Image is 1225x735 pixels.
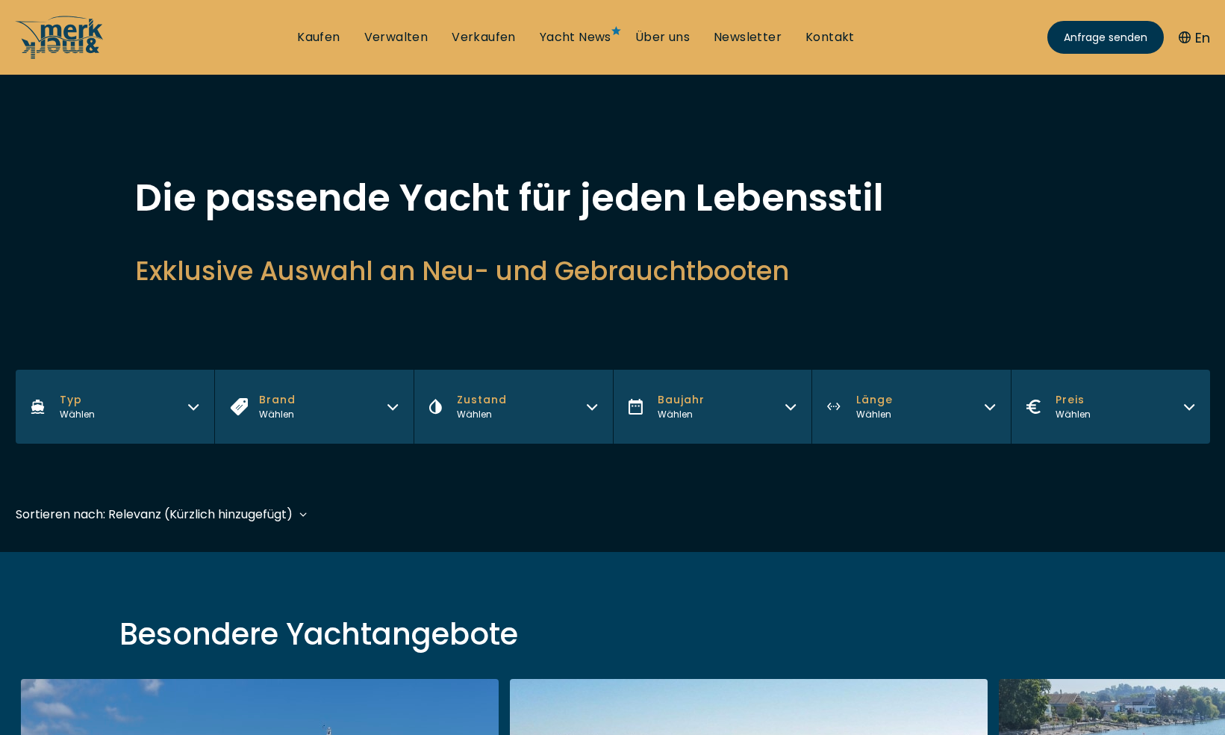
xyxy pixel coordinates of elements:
span: Anfrage senden [1064,30,1147,46]
div: Wählen [457,408,507,421]
span: Brand [259,392,296,408]
span: Typ [60,392,95,408]
a: Verkaufen [452,29,516,46]
a: Verwalten [364,29,428,46]
span: Zustand [457,392,507,408]
button: BaujahrWählen [613,370,812,444]
h1: Die passende Yacht für jeden Lebensstil [135,179,1091,217]
span: Länge [856,392,893,408]
div: Wählen [259,408,296,421]
span: Baujahr [658,392,705,408]
div: Wählen [1056,408,1091,421]
a: Anfrage senden [1047,21,1164,54]
div: Wählen [60,408,95,421]
a: Kontakt [805,29,855,46]
button: PreisWählen [1011,370,1210,444]
button: BrandWählen [214,370,414,444]
a: Newsletter [714,29,782,46]
div: Wählen [856,408,893,421]
button: ZustandWählen [414,370,613,444]
h2: Exklusive Auswahl an Neu- und Gebrauchtbooten [135,252,1091,289]
button: LängeWählen [811,370,1011,444]
a: Yacht News [540,29,611,46]
span: Preis [1056,392,1091,408]
button: En [1179,28,1210,48]
div: Wählen [658,408,705,421]
a: Über uns [635,29,690,46]
button: TypWählen [16,370,215,444]
div: Sortieren nach: Relevanz (Kürzlich hinzugefügt) [16,505,293,524]
a: Kaufen [297,29,340,46]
